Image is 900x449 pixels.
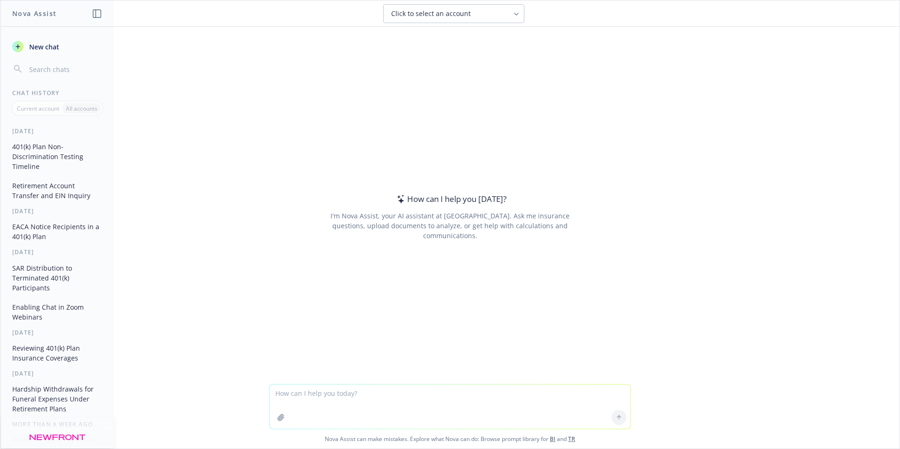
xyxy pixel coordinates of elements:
span: New chat [27,42,59,52]
button: Click to select an account [383,4,524,23]
div: [DATE] [1,248,113,256]
button: New chat [8,38,106,55]
p: All accounts [66,104,97,112]
div: How can I help you [DATE]? [394,193,506,205]
button: EACA Notice Recipients in a 401(k) Plan [8,219,106,244]
button: Retirement Account Transfer and EIN Inquiry [8,178,106,203]
div: [DATE] [1,207,113,215]
input: Search chats [27,63,102,76]
button: SAR Distribution to Terminated 401(k) Participants [8,260,106,296]
button: Reviewing 401(k) Plan Insurance Coverages [8,340,106,366]
span: Nova Assist can make mistakes. Explore what Nova can do: Browse prompt library for and [4,429,896,449]
div: [DATE] [1,127,113,135]
div: [DATE] [1,369,113,377]
h1: Nova Assist [12,8,56,18]
div: [DATE] [1,329,113,337]
span: Click to select an account [391,9,471,18]
div: Chat History [1,89,113,97]
a: TR [568,435,575,443]
a: BI [550,435,555,443]
button: 401(k) Plan Non-Discrimination Testing Timeline [8,139,106,174]
button: Enabling Chat in Zoom Webinars [8,299,106,325]
p: Current account [17,104,59,112]
div: More than a week ago [1,420,113,428]
div: I'm Nova Assist, your AI assistant at [GEOGRAPHIC_DATA]. Ask me insurance questions, upload docum... [317,211,582,241]
button: Hardship Withdrawals for Funeral Expenses Under Retirement Plans [8,381,106,417]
